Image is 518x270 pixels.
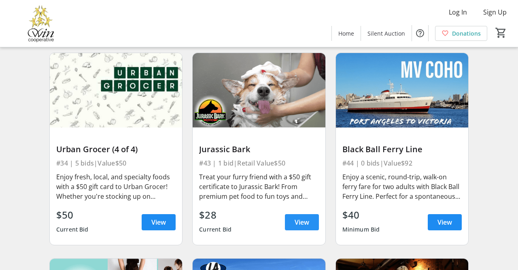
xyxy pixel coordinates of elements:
[332,26,361,41] a: Home
[342,222,380,237] div: Minimum Bid
[442,6,473,19] button: Log In
[199,145,318,154] div: Jurassic Bark
[56,172,176,201] div: Enjoy fresh, local, and specialty foods with a $50 gift card to Urban Grocer! Whether you're stoc...
[285,214,319,230] a: View
[56,145,176,154] div: Urban Grocer (4 of 4)
[428,214,462,230] a: View
[199,222,231,237] div: Current Bid
[193,53,325,128] img: Jurassic Bark
[367,29,405,38] span: Silent Auction
[199,172,318,201] div: Treat your furry friend with a $50 gift certificate to Jurassic Bark! From premium pet food to fu...
[199,208,231,222] div: $28
[151,217,166,227] span: View
[342,145,462,154] div: Black Ball Ferry Line
[342,172,462,201] div: Enjoy a scenic, round-trip, walk-on ferry fare for two adults with Black Ball Ferry Line. Perfect...
[336,53,468,128] img: Black Ball Ferry Line
[50,53,182,128] img: Urban Grocer (4 of 4)
[435,26,487,41] a: Donations
[56,157,176,169] div: #34 | 5 bids | Value $50
[452,29,481,38] span: Donations
[342,208,380,222] div: $40
[199,157,318,169] div: #43 | 1 bid | Retail Value $50
[295,217,309,227] span: View
[56,208,89,222] div: $50
[5,3,77,44] img: Victoria Women In Need Community Cooperative's Logo
[142,214,176,230] a: View
[477,6,513,19] button: Sign Up
[437,217,452,227] span: View
[342,157,462,169] div: #44 | 0 bids | Value $92
[338,29,354,38] span: Home
[412,25,428,41] button: Help
[449,7,467,17] span: Log In
[361,26,412,41] a: Silent Auction
[483,7,507,17] span: Sign Up
[56,222,89,237] div: Current Bid
[494,26,508,40] button: Cart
